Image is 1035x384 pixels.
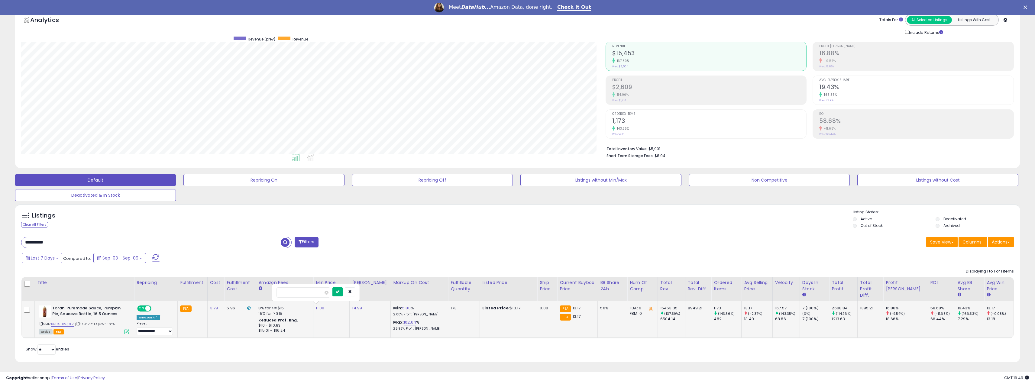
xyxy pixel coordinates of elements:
button: Repricing On [183,174,344,186]
div: 7.29% [958,316,984,322]
small: (137.59%) [664,311,680,316]
div: Amazon AI * [137,315,160,320]
button: Repricing Off [352,174,513,186]
i: DataHub... [461,4,490,10]
a: 5.80 [402,305,411,311]
th: The percentage added to the cost of goods (COGS) that forms the calculator for Min & Max prices. [391,277,448,301]
div: seller snap | | [6,375,105,381]
h2: $15,453 [612,50,807,58]
div: 66.44% [930,316,955,322]
label: Active [861,216,872,221]
span: All listings currently available for purchase on Amazon [39,329,53,334]
small: 143.36% [615,126,629,131]
div: Preset: [137,321,173,335]
div: Fulfillment [180,279,205,286]
div: $15.01 - $16.24 [258,328,309,333]
div: Velocity [775,279,797,286]
small: Prev: 482 [612,132,624,136]
h2: 19.43% [819,84,1014,92]
b: Listed Price: [482,305,510,311]
div: Total Profit [832,279,855,292]
b: Total Inventory Value: [606,146,648,151]
div: 482 [714,316,741,322]
div: [PERSON_NAME] [352,279,388,286]
div: $10 - $10.83 [258,323,309,328]
div: 16.88% [886,305,927,311]
div: 7 (100%) [802,305,829,311]
h2: 58.68% [819,118,1014,126]
div: ROI [930,279,953,286]
a: Privacy Policy [78,375,105,381]
div: Num of Comp. [630,279,655,292]
small: (-11.68%) [934,311,950,316]
label: Archived [943,223,960,228]
button: Save View [926,237,958,247]
small: (-0.08%) [991,311,1006,316]
span: Compared to: [63,256,91,261]
img: 31HQzIlV6lL._SL40_.jpg [39,305,51,318]
b: Max: [393,319,404,325]
div: 68.86 [775,316,800,322]
small: Amazon Fees. [258,286,262,291]
small: -9.54% [822,59,836,63]
a: B009HRQ0T2 [51,321,74,327]
h5: Listings [32,211,55,220]
span: | SKU: 2R-DQUW-P8YS [75,321,115,326]
div: 19.43% [958,305,984,311]
b: Min: [393,305,402,311]
div: 15% for > $15 [258,311,309,316]
span: 13.17 [573,305,581,311]
span: Revenue [293,37,308,42]
div: 13.17 [987,305,1014,311]
div: 13.17 [744,305,772,311]
div: 173 [451,305,475,311]
div: Listed Price [482,279,535,286]
div: Profit [PERSON_NAME] [886,279,925,292]
div: 167.57 [775,305,800,311]
span: Revenue [612,45,807,48]
span: OFF [150,306,160,311]
h2: 16.88% [819,50,1014,58]
button: Listings With Cost [952,16,997,24]
div: Ship Price [540,279,555,292]
div: 15453.35 [660,305,685,311]
div: Clear All Filters [21,222,48,227]
small: Prev: 18.66% [819,65,834,68]
div: Amazon Fees [258,279,311,286]
div: Min Price [316,279,347,286]
span: ROI [819,112,1014,116]
small: (166.53%) [962,311,978,316]
small: (-2.37%) [748,311,762,316]
div: BB Share 24h. [600,279,625,292]
a: 102.64 [404,319,416,325]
button: All Selected Listings [907,16,952,24]
small: Prev: $6,504 [612,65,628,68]
small: (-9.54%) [890,311,905,316]
strong: Copyright [6,375,28,381]
div: Repricing [137,279,175,286]
p: 25.95% Profit [PERSON_NAME] [393,327,443,331]
small: (143.35%) [779,311,795,316]
button: Filters [295,237,318,247]
button: Non Competitive [689,174,850,186]
div: FBM: 0 [630,311,653,316]
div: Ordered Items [714,279,739,292]
span: Revenue (prev) [248,37,275,42]
small: Prev: $1,214 [612,98,626,102]
b: Reduced Prof. Rng. [258,318,298,323]
button: Deactivated & In Stock [15,189,176,201]
div: Meet Amazon Data, done right. [449,4,552,10]
button: Columns [959,237,987,247]
div: Title [37,279,131,286]
div: 1213.63 [832,316,857,322]
a: 14.99 [352,305,362,311]
h5: Analytics [30,16,71,26]
div: 0.00 [540,305,552,311]
small: FBA [180,305,191,312]
label: Out of Stock [861,223,883,228]
button: Sep-03 - Sep-09 [93,253,146,263]
div: Avg BB Share [958,279,982,292]
div: Total Rev. [660,279,683,292]
span: ON [138,306,145,311]
div: 5.96 [227,305,251,311]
